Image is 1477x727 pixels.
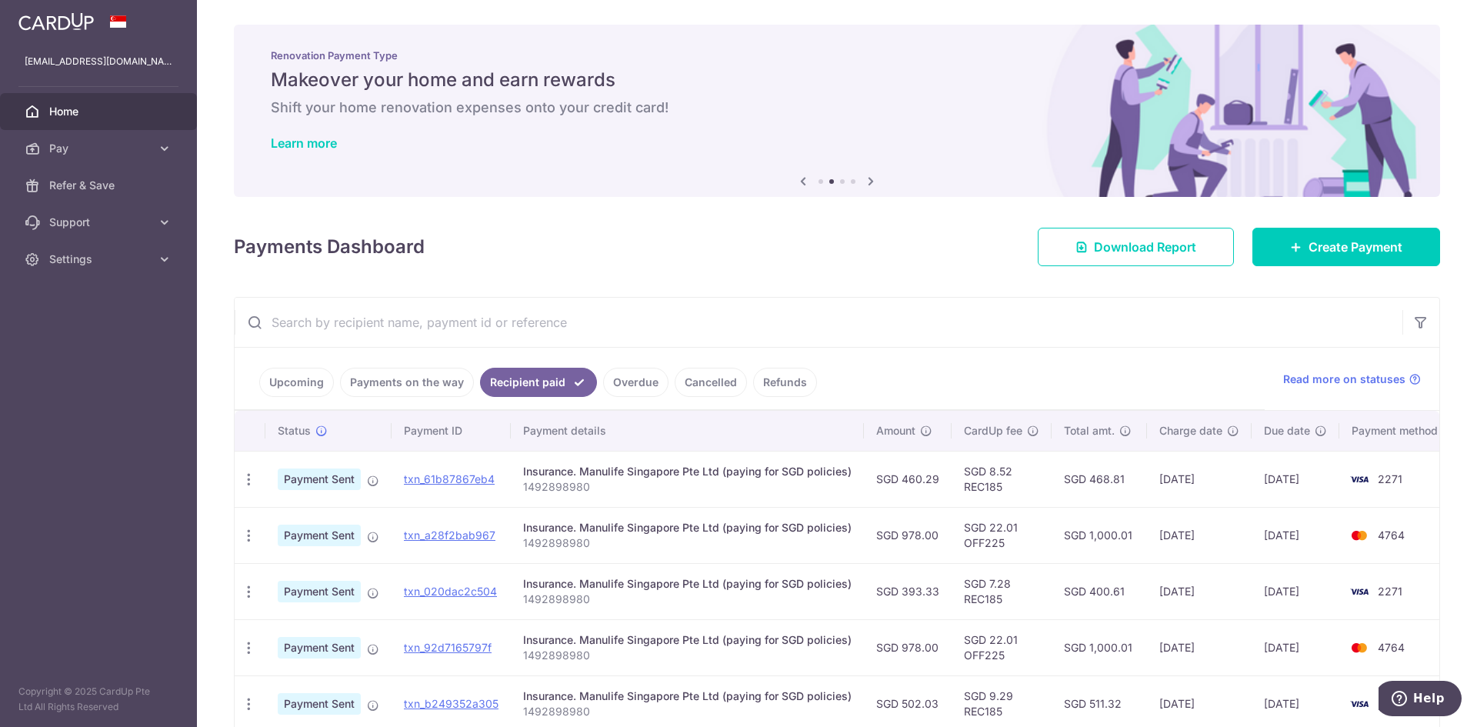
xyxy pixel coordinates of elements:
[340,368,474,397] a: Payments on the way
[523,689,852,704] div: Insurance. Manulife Singapore Pte Ltd (paying for SGD policies)
[864,451,952,507] td: SGD 460.29
[1283,372,1421,387] a: Read more on statuses
[864,619,952,675] td: SGD 978.00
[675,368,747,397] a: Cancelled
[1344,526,1375,545] img: Bank Card
[404,472,495,485] a: txn_61b87867eb4
[952,507,1052,563] td: SGD 22.01 OFF225
[1378,697,1402,710] span: 2271
[1147,563,1252,619] td: [DATE]
[404,529,495,542] a: txn_a28f2bab967
[964,423,1022,439] span: CardUp fee
[1147,507,1252,563] td: [DATE]
[523,632,852,648] div: Insurance. Manulife Singapore Pte Ltd (paying for SGD policies)
[271,98,1403,117] h6: Shift your home renovation expenses onto your credit card!
[49,178,151,193] span: Refer & Save
[1252,451,1339,507] td: [DATE]
[25,54,172,69] p: [EMAIL_ADDRESS][DOMAIN_NAME]
[18,12,94,31] img: CardUp
[1252,619,1339,675] td: [DATE]
[259,368,334,397] a: Upcoming
[1052,507,1147,563] td: SGD 1,000.01
[952,451,1052,507] td: SGD 8.52 REC185
[603,368,668,397] a: Overdue
[1378,585,1402,598] span: 2271
[753,368,817,397] a: Refunds
[235,298,1402,347] input: Search by recipient name, payment id or reference
[392,411,511,451] th: Payment ID
[278,525,361,546] span: Payment Sent
[1159,423,1222,439] span: Charge date
[1052,563,1147,619] td: SGD 400.61
[1378,472,1402,485] span: 2271
[1309,238,1402,256] span: Create Payment
[49,215,151,230] span: Support
[523,704,852,719] p: 1492898980
[278,581,361,602] span: Payment Sent
[1379,681,1462,719] iframe: Opens a widget where you can find more information
[404,697,498,710] a: txn_b249352a305
[1052,451,1147,507] td: SGD 468.81
[523,479,852,495] p: 1492898980
[1378,529,1405,542] span: 4764
[480,368,597,397] a: Recipient paid
[952,563,1052,619] td: SGD 7.28 REC185
[1094,238,1196,256] span: Download Report
[234,233,425,261] h4: Payments Dashboard
[1147,451,1252,507] td: [DATE]
[404,585,497,598] a: txn_020dac2c504
[952,619,1052,675] td: SGD 22.01 OFF225
[271,135,337,151] a: Learn more
[1252,563,1339,619] td: [DATE]
[1344,639,1375,657] img: Bank Card
[1064,423,1115,439] span: Total amt.
[523,592,852,607] p: 1492898980
[1264,423,1310,439] span: Due date
[511,411,864,451] th: Payment details
[234,25,1440,197] img: Renovation banner
[1339,411,1456,451] th: Payment method
[278,423,311,439] span: Status
[1344,470,1375,489] img: Bank Card
[271,68,1403,92] h5: Makeover your home and earn rewards
[523,464,852,479] div: Insurance. Manulife Singapore Pte Ltd (paying for SGD policies)
[1344,582,1375,601] img: Bank Card
[876,423,915,439] span: Amount
[1052,619,1147,675] td: SGD 1,000.01
[49,104,151,119] span: Home
[1344,695,1375,713] img: Bank Card
[523,576,852,592] div: Insurance. Manulife Singapore Pte Ltd (paying for SGD policies)
[523,535,852,551] p: 1492898980
[271,49,1403,62] p: Renovation Payment Type
[1038,228,1234,266] a: Download Report
[523,648,852,663] p: 1492898980
[278,693,361,715] span: Payment Sent
[1252,228,1440,266] a: Create Payment
[1283,372,1405,387] span: Read more on statuses
[864,507,952,563] td: SGD 978.00
[404,641,492,654] a: txn_92d7165797f
[1252,507,1339,563] td: [DATE]
[49,141,151,156] span: Pay
[278,637,361,659] span: Payment Sent
[49,252,151,267] span: Settings
[523,520,852,535] div: Insurance. Manulife Singapore Pte Ltd (paying for SGD policies)
[864,563,952,619] td: SGD 393.33
[1147,619,1252,675] td: [DATE]
[1378,641,1405,654] span: 4764
[278,469,361,490] span: Payment Sent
